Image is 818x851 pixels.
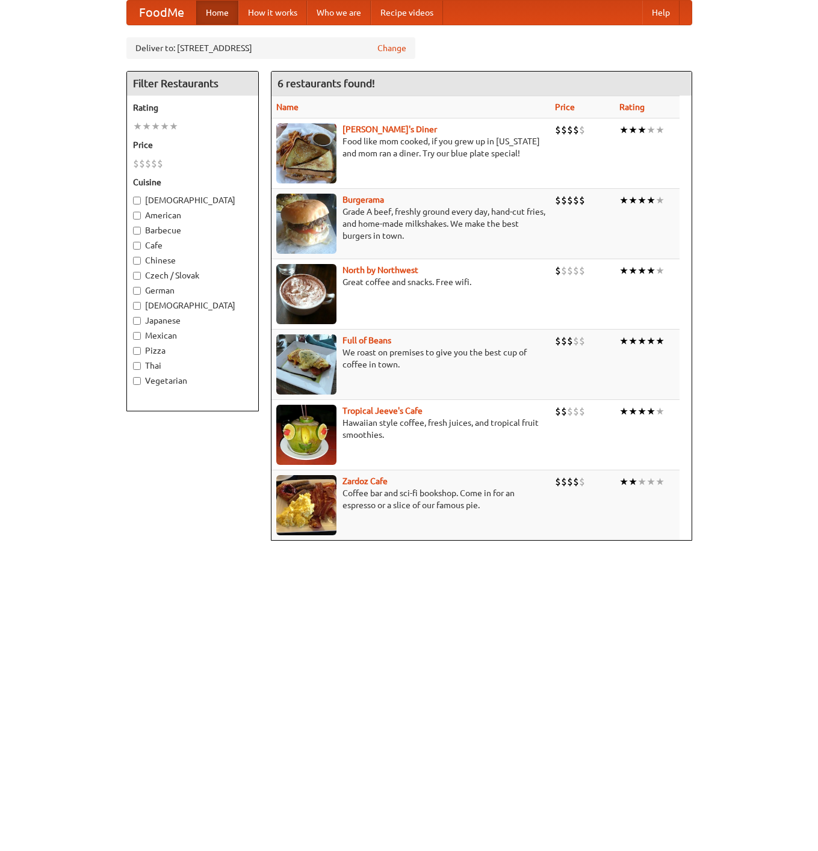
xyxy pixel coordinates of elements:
[127,72,258,96] h4: Filter Restaurants
[133,375,252,387] label: Vegetarian
[561,194,567,207] li: $
[133,257,141,265] input: Chinese
[276,417,545,441] p: Hawaiian style coffee, fresh juices, and tropical fruit smoothies.
[133,284,252,296] label: German
[555,102,575,112] a: Price
[276,475,336,535] img: zardoz.jpg
[561,123,567,137] li: $
[628,194,637,207] li: ★
[628,264,637,277] li: ★
[619,475,628,488] li: ★
[619,405,628,418] li: ★
[561,405,567,418] li: $
[133,254,252,266] label: Chinese
[277,78,375,89] ng-pluralize: 6 restaurants found!
[133,345,252,357] label: Pizza
[276,334,336,395] img: beans.jpg
[567,475,573,488] li: $
[133,272,141,280] input: Czech / Slovak
[276,123,336,183] img: sallys.jpg
[646,194,655,207] li: ★
[342,476,388,486] a: Zardoz Cafe
[133,102,252,114] h5: Rating
[133,287,141,295] input: German
[567,405,573,418] li: $
[579,405,585,418] li: $
[276,194,336,254] img: burgerama.jpg
[133,315,252,327] label: Japanese
[133,209,252,221] label: American
[377,42,406,54] a: Change
[555,194,561,207] li: $
[133,120,142,133] li: ★
[276,405,336,465] img: jeeves.jpg
[655,194,665,207] li: ★
[133,302,141,310] input: [DEMOGRAPHIC_DATA]
[139,157,145,170] li: $
[151,157,157,170] li: $
[133,197,141,204] input: [DEMOGRAPHIC_DATA]
[646,334,655,348] li: ★
[142,120,151,133] li: ★
[342,195,384,204] a: Burgerama
[133,269,252,281] label: Czech / Slovak
[561,475,567,488] li: $
[133,212,141,220] input: American
[133,360,252,372] label: Thai
[555,264,561,277] li: $
[160,120,169,133] li: ★
[655,334,665,348] li: ★
[342,406,423,416] a: Tropical Jeeve's Cafe
[579,123,585,137] li: $
[637,334,646,348] li: ★
[133,242,141,250] input: Cafe
[655,475,665,488] li: ★
[579,334,585,348] li: $
[619,264,628,277] li: ★
[133,347,141,355] input: Pizza
[561,264,567,277] li: $
[276,276,545,288] p: Great coffee and snacks. Free wifi.
[619,102,645,112] a: Rating
[342,124,437,134] a: [PERSON_NAME]'s Diner
[619,123,628,137] li: ★
[133,239,252,251] label: Cafe
[655,405,665,418] li: ★
[567,334,573,348] li: $
[276,206,545,242] p: Grade A beef, freshly ground every day, hand-cut fries, and home-made milkshakes. We make the bes...
[307,1,371,25] a: Who we are
[567,194,573,207] li: $
[637,194,646,207] li: ★
[628,123,637,137] li: ★
[555,334,561,348] li: $
[133,176,252,188] h5: Cuisine
[151,120,160,133] li: ★
[573,475,579,488] li: $
[628,405,637,418] li: ★
[276,102,299,112] a: Name
[133,224,252,236] label: Barbecue
[642,1,680,25] a: Help
[342,265,418,275] a: North by Northwest
[573,405,579,418] li: $
[637,264,646,277] li: ★
[579,475,585,488] li: $
[567,123,573,137] li: $
[133,227,141,235] input: Barbecue
[127,1,196,25] a: FoodMe
[157,157,163,170] li: $
[133,139,252,151] h5: Price
[628,334,637,348] li: ★
[579,264,585,277] li: $
[126,37,415,59] div: Deliver to: [STREET_ADDRESS]
[555,405,561,418] li: $
[276,135,545,159] p: Food like mom cooked, if you grew up in [US_STATE] and mom ran a diner. Try our blue plate special!
[579,194,585,207] li: $
[555,123,561,137] li: $
[342,336,391,345] a: Full of Beans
